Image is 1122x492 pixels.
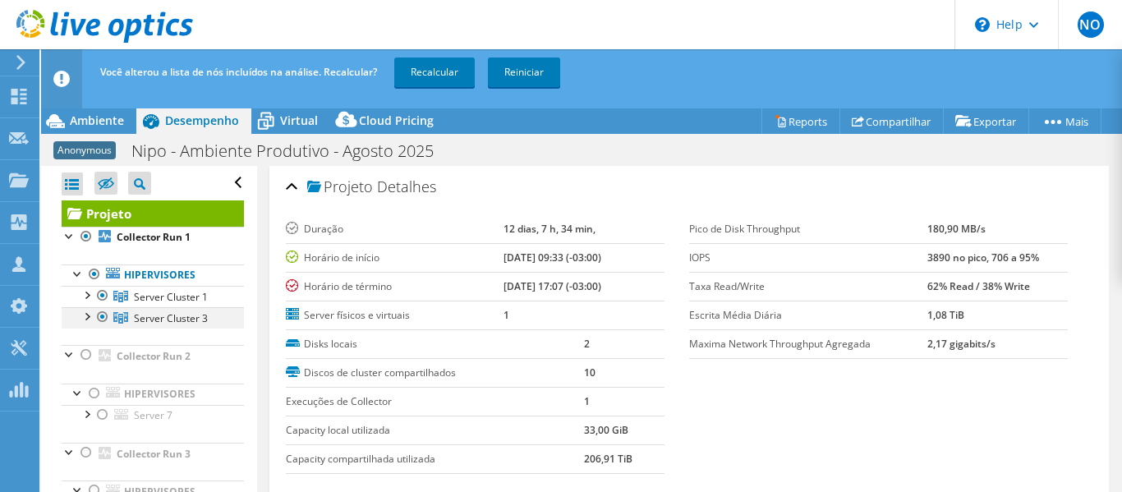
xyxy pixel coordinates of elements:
b: 3890 no pico, 706 a 95% [927,251,1039,264]
a: Collector Run 1 [62,227,244,248]
a: Projeto [62,200,244,227]
label: IOPS [689,250,927,266]
label: Server físicos e virtuais [286,307,504,324]
b: 1 [584,394,590,408]
label: Duração [286,221,504,237]
label: Maxima Network Throughput Agregada [689,336,927,352]
label: Pico de Disk Throughput [689,221,927,237]
a: Server Cluster 1 [62,286,244,307]
a: Server Cluster 3 [62,307,244,329]
b: Collector Run 3 [117,447,191,461]
svg: \n [975,17,990,32]
a: Mais [1028,108,1101,134]
span: Server Cluster 1 [134,290,208,304]
b: 1,08 TiB [927,308,964,322]
b: 2 [584,337,590,351]
span: Server Cluster 3 [134,311,208,325]
label: Horário de término [286,278,504,295]
b: 1 [504,308,509,322]
h1: Nipo - Ambiente Produtivo - Agosto 2025 [124,142,459,160]
b: 2,17 gigabits/s [927,337,996,351]
b: [DATE] 17:07 (-03:00) [504,279,601,293]
b: 62% Read / 38% Write [927,279,1030,293]
b: Collector Run 2 [117,349,191,363]
a: Server 7 [62,405,244,426]
b: 33,00 GiB [584,423,628,437]
a: Hipervisores [62,264,244,286]
a: Exportar [943,108,1029,134]
span: Virtual [280,113,318,128]
b: Collector Run 1 [117,230,191,244]
a: Hipervisores [62,384,244,405]
a: Collector Run 2 [62,345,244,366]
span: Server 7 [134,408,172,422]
a: Recalcular [394,57,475,87]
span: Anonymous [53,141,116,159]
a: Compartilhar [839,108,944,134]
span: Projeto [307,179,373,195]
span: Detalhes [377,177,436,196]
span: Desempenho [165,113,239,128]
label: Capacity local utilizada [286,422,583,439]
span: NO [1078,11,1104,38]
span: Ambiente [70,113,124,128]
b: 10 [584,366,595,379]
a: Collector Run 3 [62,443,244,464]
a: Reports [761,108,840,134]
label: Capacity compartilhada utilizada [286,451,583,467]
b: 12 dias, 7 h, 34 min, [504,222,595,236]
label: Disks locais [286,336,583,352]
label: Taxa Read/Write [689,278,927,295]
span: Você alterou a lista de nós incluídos na análise. Recalcular? [100,65,377,79]
label: Escrita Média Diária [689,307,927,324]
b: [DATE] 09:33 (-03:00) [504,251,601,264]
b: 180,90 MB/s [927,222,986,236]
label: Discos de cluster compartilhados [286,365,583,381]
label: Horário de início [286,250,504,266]
a: Reiniciar [488,57,560,87]
b: 206,91 TiB [584,452,632,466]
label: Execuções de Collector [286,393,583,410]
span: Cloud Pricing [359,113,434,128]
